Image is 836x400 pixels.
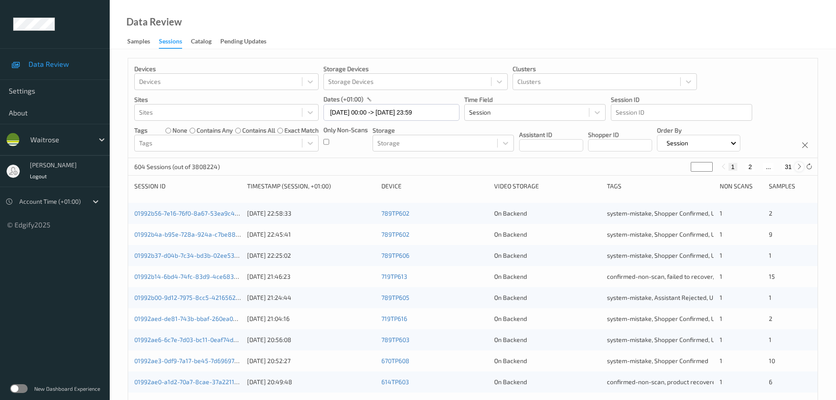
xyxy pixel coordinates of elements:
p: Assistant ID [519,130,583,139]
div: [DATE] 20:49:48 [247,378,375,386]
div: Pending Updates [220,37,266,48]
span: 2 [769,209,772,217]
div: Non Scans [720,182,762,191]
div: Tags [607,182,714,191]
div: Samples [127,37,150,48]
a: 789TP602 [381,209,409,217]
div: On Backend [494,378,601,386]
p: Session [664,139,691,148]
button: ... [763,163,774,171]
a: Sessions [159,36,191,49]
p: Order By [657,126,741,135]
div: Catalog [191,37,212,48]
p: Storage [373,126,514,135]
span: 1 [720,294,722,301]
a: 01992b37-d04b-7c34-bd3b-02ee5370f8e6 [134,252,254,259]
span: 1 [720,209,722,217]
div: Sessions [159,37,182,49]
span: 1 [720,336,722,343]
a: 01992aed-de81-743b-bbaf-260ea0eb40d5 [134,315,255,322]
span: 1 [720,315,722,322]
span: 1 [769,252,771,259]
div: [DATE] 20:56:08 [247,335,375,344]
span: confirmed-non-scan, failed to recover, Shopper Confirmed [607,273,769,280]
label: none [172,126,187,135]
p: Storage Devices [323,65,508,73]
div: Video Storage [494,182,601,191]
a: 01992b56-7e16-76f0-8a67-53ea9c47805c [134,209,252,217]
span: 2 [769,315,772,322]
span: 1 [720,378,722,386]
div: [DATE] 21:46:23 [247,272,375,281]
span: 1 [769,294,771,301]
a: Catalog [191,36,220,48]
span: 1 [720,231,722,238]
label: exact match [284,126,319,135]
div: On Backend [494,335,601,344]
a: 01992ae0-a1d2-70a7-8cae-37a2211a3846 [134,378,253,386]
p: Clusters [513,65,697,73]
span: system-mistake, Shopper Confirmed, Unusual-Activity [607,315,757,322]
a: 719TP616 [381,315,407,322]
span: system-mistake, Shopper Confirmed, Unusual-Activity [607,336,757,343]
div: On Backend [494,230,601,239]
p: Session ID [611,95,752,104]
div: [DATE] 22:45:41 [247,230,375,239]
a: 01992ae3-0df9-7a17-be45-7d6969778779 [134,357,251,364]
span: 1 [720,357,722,364]
p: Sites [134,95,319,104]
a: 789TP605 [381,294,409,301]
a: 01992b00-9d12-7975-8cc5-42165624d26a [134,294,254,301]
div: On Backend [494,209,601,218]
button: 1 [728,163,737,171]
p: 604 Sessions (out of 3808224) [134,162,220,171]
p: Only Non-Scans [323,126,368,134]
span: system-mistake, Assistant Rejected, Unusual-Activity [607,294,755,301]
span: system-mistake, Shopper Confirmed, Unusual-Activity [607,252,757,259]
a: 719TP613 [381,273,407,280]
div: [DATE] 20:52:27 [247,357,375,365]
a: 01992b4a-b95e-728a-924a-c7be88709420 [134,231,257,238]
a: Samples [127,36,159,48]
p: Devices [134,65,319,73]
div: [DATE] 22:25:02 [247,251,375,260]
a: 01992b14-6bd4-74fc-83d9-4ce683a129eb [134,273,254,280]
div: [DATE] 22:58:33 [247,209,375,218]
div: Session ID [134,182,241,191]
a: 789TP602 [381,231,409,238]
span: system-mistake, Shopper Confirmed, Unusual-Activity, Picklist item alert [607,231,807,238]
span: 1 [769,336,771,343]
p: Shopper ID [588,130,652,139]
a: 789TP603 [381,336,409,343]
div: On Backend [494,251,601,260]
div: Timestamp (Session, +01:00) [247,182,375,191]
div: Data Review [126,18,182,26]
span: 1 [720,252,722,259]
a: 01992ae6-6c7e-7d03-bc11-0eaf74d1ef97 [134,336,248,343]
div: On Backend [494,357,601,365]
span: 9 [769,231,772,238]
div: Samples [769,182,811,191]
div: Device [381,182,488,191]
div: On Backend [494,272,601,281]
label: contains any [197,126,233,135]
button: 2 [746,163,754,171]
a: 614TP603 [381,378,409,386]
div: On Backend [494,314,601,323]
div: [DATE] 21:24:44 [247,293,375,302]
span: confirmed-non-scan, product recovered, recovered product, Shopper Confirmed [607,378,831,386]
a: 789TP606 [381,252,409,259]
span: 1 [720,273,722,280]
p: Tags [134,126,147,135]
span: 6 [769,378,772,386]
p: Time Field [464,95,606,104]
a: 670TP608 [381,357,409,364]
span: 10 [769,357,775,364]
div: [DATE] 21:04:16 [247,314,375,323]
span: 15 [769,273,775,280]
div: On Backend [494,293,601,302]
a: Pending Updates [220,36,275,48]
button: 31 [782,163,794,171]
span: system-mistake, Shopper Confirmed, Unusual-Activity [607,209,757,217]
label: contains all [242,126,275,135]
